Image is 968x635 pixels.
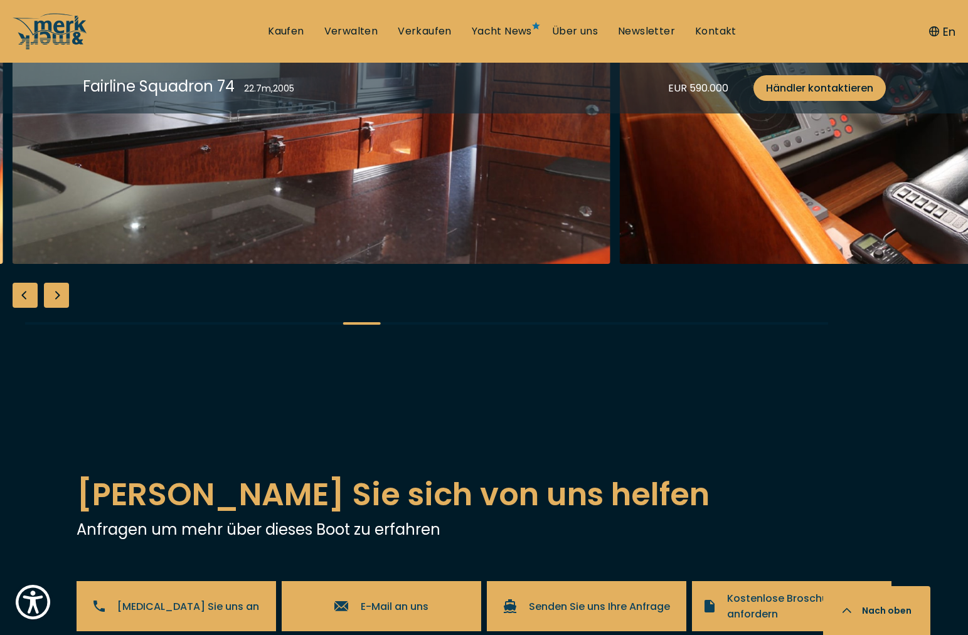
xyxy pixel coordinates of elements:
[13,283,38,308] div: Previous slide
[117,599,259,614] span: [MEDICAL_DATA] Sie uns an
[823,586,930,635] button: Nach oben
[324,24,378,38] a: Verwalten
[552,24,598,38] a: Über uns
[77,471,892,518] h2: [PERSON_NAME] Sie sich von uns helfen
[668,80,728,96] div: EUR 590.000
[618,24,675,38] a: Newsletter
[77,581,277,631] a: [MEDICAL_DATA] Sie uns an
[77,518,892,540] p: Anfragen um mehr über dieses Boot zu erfahren
[487,581,687,631] a: Senden Sie uns Ihre Anfrage
[692,581,892,631] a: Kostenlose Broschüre anfordern
[753,75,886,101] a: Händler kontaktieren
[472,24,532,38] a: Yacht News
[766,80,873,96] span: Händler kontaktieren
[268,24,304,38] a: Kaufen
[13,582,53,622] button: Show Accessibility Preferences
[695,24,737,38] a: Kontakt
[727,590,880,622] span: Kostenlose Broschüre anfordern
[398,24,452,38] a: Verkaufen
[361,599,428,614] span: E-Mail an uns
[929,23,955,40] button: En
[282,581,482,631] a: E-Mail an uns
[244,82,294,95] div: 22.7 m , 2005
[529,599,670,614] span: Senden Sie uns Ihre Anfrage
[83,75,235,97] div: Fairline Squadron 74
[44,283,69,308] div: Next slide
